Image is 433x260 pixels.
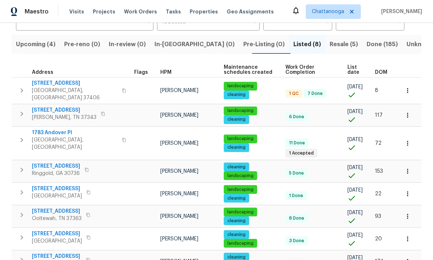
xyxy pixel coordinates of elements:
[124,8,157,15] span: Work Orders
[347,84,363,89] span: [DATE]
[347,109,363,114] span: [DATE]
[69,8,84,15] span: Visits
[347,210,363,215] span: [DATE]
[286,150,317,156] span: 1 Accepted
[64,39,100,49] span: Pre-reno (0)
[243,39,285,49] span: Pre-Listing (0)
[347,65,363,75] span: List date
[347,165,363,170] span: [DATE]
[367,39,398,49] span: Done (185)
[375,169,383,174] span: 153
[32,114,96,121] span: [PERSON_NAME], TN 37343
[32,163,80,170] span: [STREET_ADDRESS]
[154,39,235,49] span: In-[GEOGRAPHIC_DATA] (0)
[286,114,307,120] span: 6 Done
[160,70,172,75] span: HPM
[347,233,363,238] span: [DATE]
[32,192,82,200] span: [GEOGRAPHIC_DATA]
[32,107,96,114] span: [STREET_ADDRESS]
[286,238,307,244] span: 3 Done
[134,70,148,75] span: Flags
[190,8,218,15] span: Properties
[286,91,302,97] span: 1 QC
[32,215,82,222] span: Ooltewah, TN 37363
[347,188,363,193] span: [DATE]
[224,195,248,201] span: cleaning
[32,185,82,192] span: [STREET_ADDRESS]
[286,170,307,176] span: 5 Done
[32,208,82,215] span: [STREET_ADDRESS]
[32,87,117,101] span: [GEOGRAPHIC_DATA], [GEOGRAPHIC_DATA] 37406
[330,39,358,49] span: Resale (5)
[160,214,198,219] span: [PERSON_NAME]
[32,253,82,260] span: [STREET_ADDRESS]
[375,191,382,196] span: 22
[32,70,53,75] span: Address
[347,137,363,142] span: [DATE]
[293,39,321,49] span: Listed (8)
[160,191,198,196] span: [PERSON_NAME]
[224,187,256,193] span: landscaping
[16,39,55,49] span: Upcoming (4)
[375,70,387,75] span: DOM
[224,164,248,170] span: cleaning
[160,88,198,93] span: [PERSON_NAME]
[375,141,382,146] span: 72
[224,144,248,151] span: cleaning
[224,232,248,238] span: cleaning
[224,218,248,224] span: cleaning
[166,9,181,14] span: Tasks
[286,193,306,199] span: 1 Done
[93,8,115,15] span: Projects
[32,129,117,136] span: 1783 Andover Pl
[224,136,256,142] span: landscaping
[312,8,344,15] span: Chattanooga
[286,140,308,146] span: 11 Done
[32,80,117,87] span: [STREET_ADDRESS]
[32,237,82,245] span: [GEOGRAPHIC_DATA]
[160,236,198,241] span: [PERSON_NAME]
[224,209,256,215] span: landscaping
[305,91,326,97] span: 7 Done
[375,113,383,118] span: 117
[32,136,117,151] span: [GEOGRAPHIC_DATA], [GEOGRAPHIC_DATA]
[32,170,80,177] span: Ringgold, GA 30736
[224,116,248,123] span: cleaning
[32,230,82,237] span: [STREET_ADDRESS]
[375,88,378,93] span: 8
[285,65,335,75] span: Work Order Completion
[160,141,198,146] span: [PERSON_NAME]
[375,236,382,241] span: 20
[25,8,49,15] span: Maestro
[224,173,256,179] span: landscaping
[224,83,256,89] span: landscaping
[224,108,256,114] span: landscaping
[375,214,381,219] span: 93
[109,39,146,49] span: In-review (0)
[224,65,273,75] span: Maintenance schedules created
[378,8,422,15] span: [PERSON_NAME]
[224,240,256,247] span: landscaping
[227,8,274,15] span: Geo Assignments
[224,92,248,98] span: cleaning
[160,169,198,174] span: [PERSON_NAME]
[286,215,307,221] span: 8 Done
[160,113,198,118] span: [PERSON_NAME]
